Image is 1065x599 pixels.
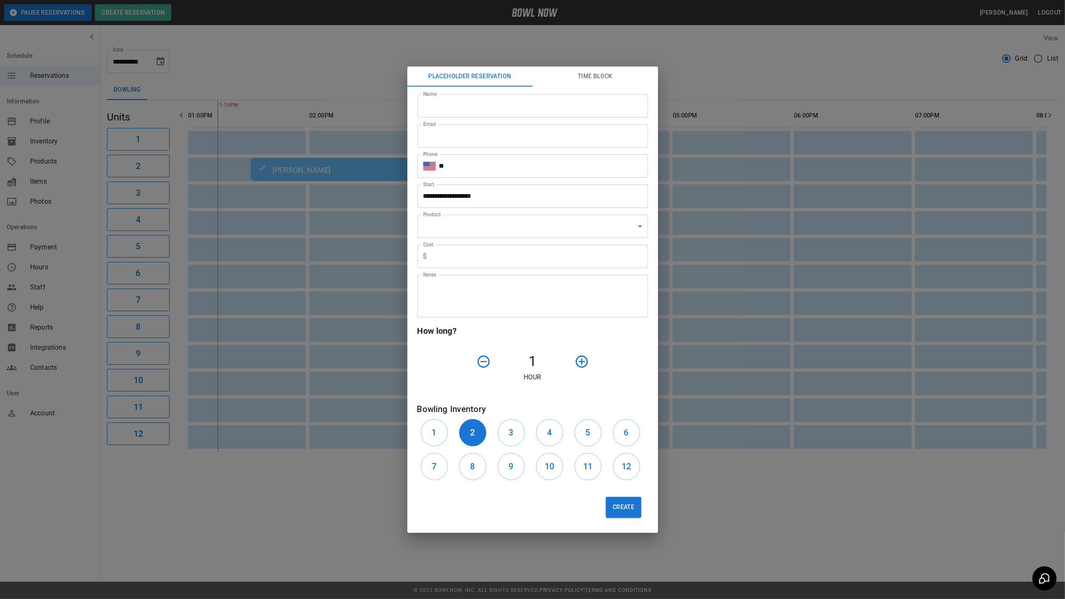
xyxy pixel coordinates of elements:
div: ​ [417,215,648,238]
h6: 7 [432,460,436,473]
h6: 2 [470,426,475,439]
h6: 6 [624,426,628,439]
button: 5 [574,419,602,446]
button: Placeholder Reservation [407,67,533,87]
label: Start [423,181,434,188]
h6: 1 [432,426,436,439]
button: 12 [613,453,640,480]
h6: 9 [508,460,513,473]
button: Time Block [533,67,658,87]
button: Create [606,497,641,518]
input: Choose date, selected date is Aug 22, 2025 [417,184,642,208]
p: $ [423,251,427,261]
h6: 3 [508,426,513,439]
button: 1 [421,419,448,446]
h6: 8 [470,460,475,473]
button: 9 [498,453,525,480]
button: 6 [613,419,640,446]
button: 11 [574,453,602,480]
h6: How long? [417,324,648,338]
h6: 10 [545,460,554,473]
button: 3 [498,419,525,446]
h4: 1 [494,353,571,370]
button: Select country [423,160,436,172]
h6: 12 [622,460,631,473]
button: 10 [536,453,563,480]
h6: 5 [585,426,590,439]
h6: Bowling Inventory [417,402,648,416]
p: Hour [417,372,648,382]
button: 7 [421,453,448,480]
button: 8 [459,453,486,480]
h6: 4 [547,426,552,439]
button: 4 [536,419,563,446]
label: Phone [423,151,437,158]
button: 2 [459,419,486,446]
h6: 11 [583,460,592,473]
